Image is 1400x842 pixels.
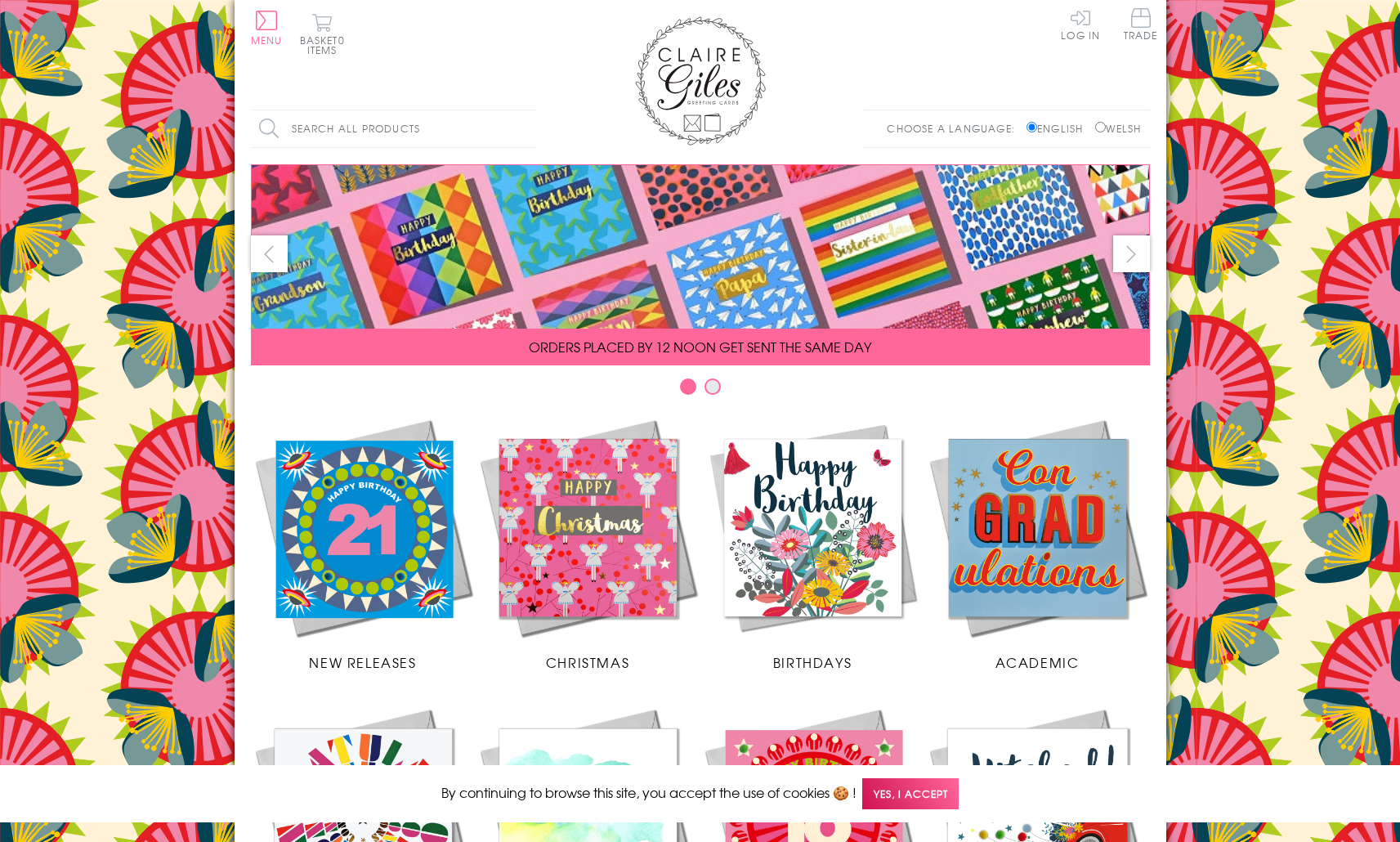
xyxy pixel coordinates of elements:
[251,235,288,272] button: prev
[680,378,696,395] button: Carousel Page 1 (Current Slide)
[700,415,925,672] a: Birthdays
[704,378,721,395] button: Carousel Page 2
[1061,8,1100,40] a: Log In
[300,13,345,55] button: Basket0 items
[529,337,871,356] span: ORDERS PLACED BY 12 NOON GET SENT THE SAME DAY
[1124,8,1158,43] a: Trade
[635,16,766,146] img: Claire Giles Greetings Cards
[995,652,1080,672] span: Academic
[1027,121,1091,136] label: English
[251,11,283,45] button: Menu
[1113,235,1150,272] button: next
[521,110,537,147] input: Search
[862,778,959,810] span: Yes, I accept
[887,121,1023,136] p: Choose a language:
[307,33,345,57] span: 0 items
[251,415,476,672] a: New Releases
[925,415,1150,672] a: Academic
[1095,122,1106,132] input: Welsh
[309,652,416,672] span: New Releases
[251,110,537,147] input: Search all products
[476,415,700,672] a: Christmas
[1124,8,1158,40] span: Trade
[773,652,852,672] span: Birthdays
[251,33,283,47] span: Menu
[1027,122,1037,132] input: English
[1095,121,1142,136] label: Welsh
[546,652,629,672] span: Christmas
[251,378,1150,403] div: Carousel Pagination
